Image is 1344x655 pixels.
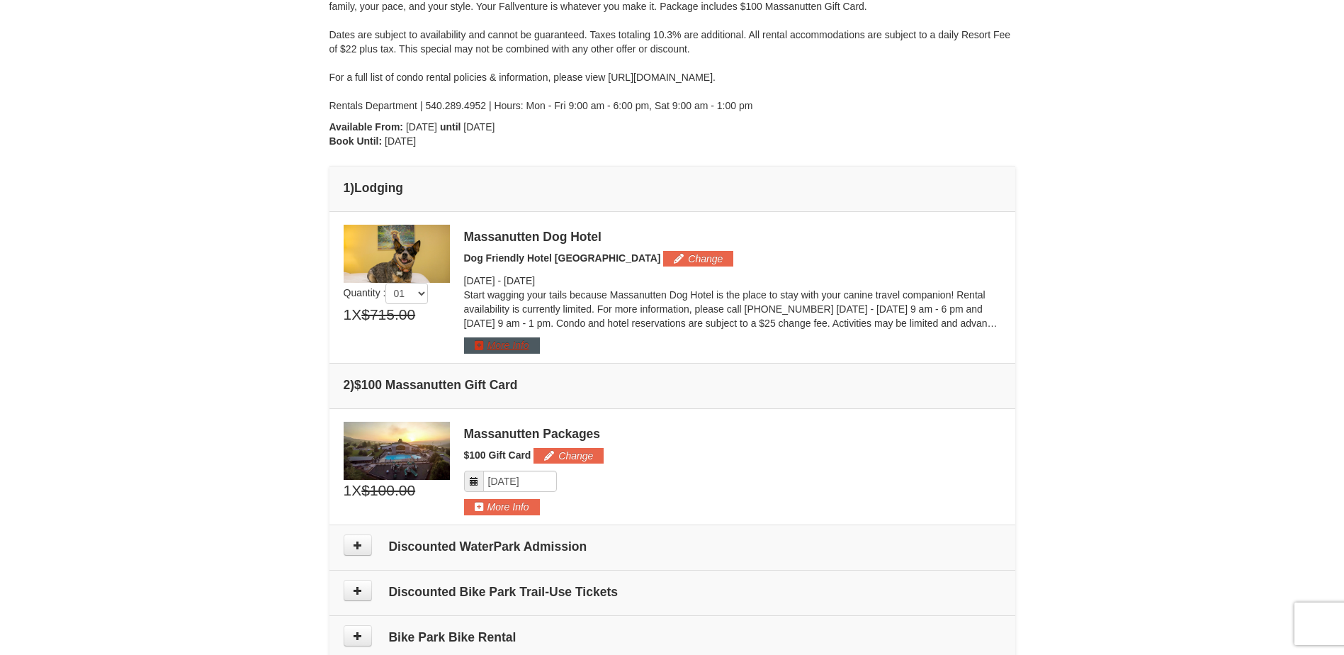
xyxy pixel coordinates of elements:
[344,630,1001,644] h4: Bike Park Bike Rental
[344,378,1001,392] h4: 2 $100 Massanutten Gift Card
[385,135,416,147] span: [DATE]
[504,275,535,286] span: [DATE]
[533,448,604,464] button: Change
[361,304,415,325] span: $715.00
[350,378,354,392] span: )
[344,304,352,325] span: 1
[344,422,450,480] img: 6619879-1.jpg
[344,585,1001,599] h4: Discounted Bike Park Trail-Use Tickets
[464,230,1001,244] div: Massanutten Dog Hotel
[344,225,450,283] img: 27428181-5-81c892a3.jpg
[497,275,501,286] span: -
[464,337,540,353] button: More Info
[329,135,383,147] strong: Book Until:
[440,121,461,133] strong: until
[406,121,437,133] span: [DATE]
[351,304,361,325] span: X
[344,287,429,298] span: Quantity :
[351,480,361,501] span: X
[464,449,531,461] span: $100 Gift Card
[350,181,354,195] span: )
[464,427,1001,441] div: Massanutten Packages
[464,275,495,286] span: [DATE]
[463,121,495,133] span: [DATE]
[663,251,733,267] button: Change
[329,121,404,133] strong: Available From:
[464,288,1001,330] p: Start wagging your tails because Massanutten Dog Hotel is the place to stay with your canine trav...
[344,480,352,501] span: 1
[464,252,661,264] span: Dog Friendly Hotel [GEOGRAPHIC_DATA]
[464,499,540,515] button: More Info
[361,480,415,501] span: $100.00
[344,181,1001,195] h4: 1 Lodging
[344,539,1001,554] h4: Discounted WaterPark Admission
